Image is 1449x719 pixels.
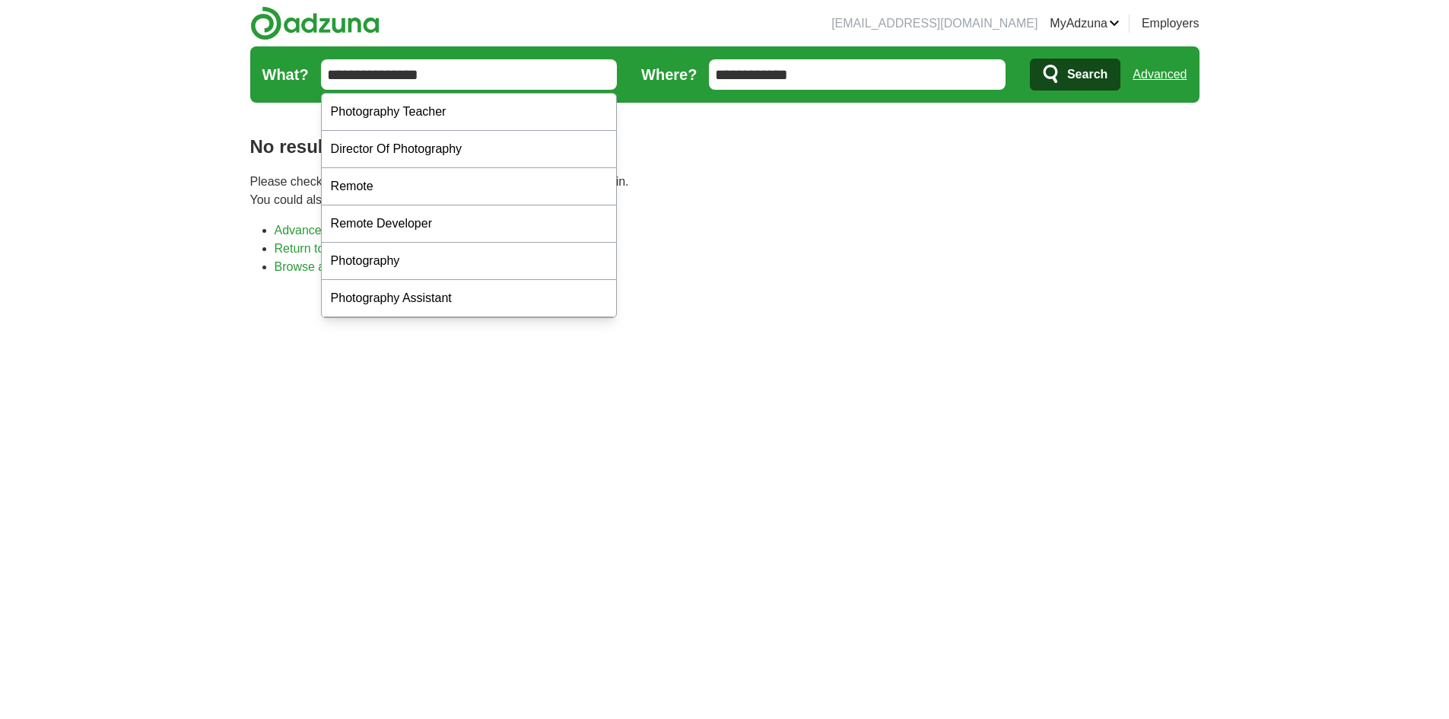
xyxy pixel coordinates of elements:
[250,133,1200,161] h1: No results found
[1133,59,1187,90] a: Advanced
[262,63,309,86] label: What?
[1142,14,1200,33] a: Employers
[275,260,581,273] a: Browse all live results across the [GEOGRAPHIC_DATA]
[275,242,493,255] a: Return to the home page and start again
[1050,14,1120,33] a: MyAdzuna
[250,6,380,40] img: Adzuna logo
[831,14,1037,33] li: [EMAIL_ADDRESS][DOMAIN_NAME]
[1067,59,1107,90] span: Search
[1030,59,1120,91] button: Search
[275,224,369,237] a: Advanced search
[250,173,1200,209] p: Please check your spelling or enter another search term and try again. You could also try one of ...
[641,63,697,86] label: Where?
